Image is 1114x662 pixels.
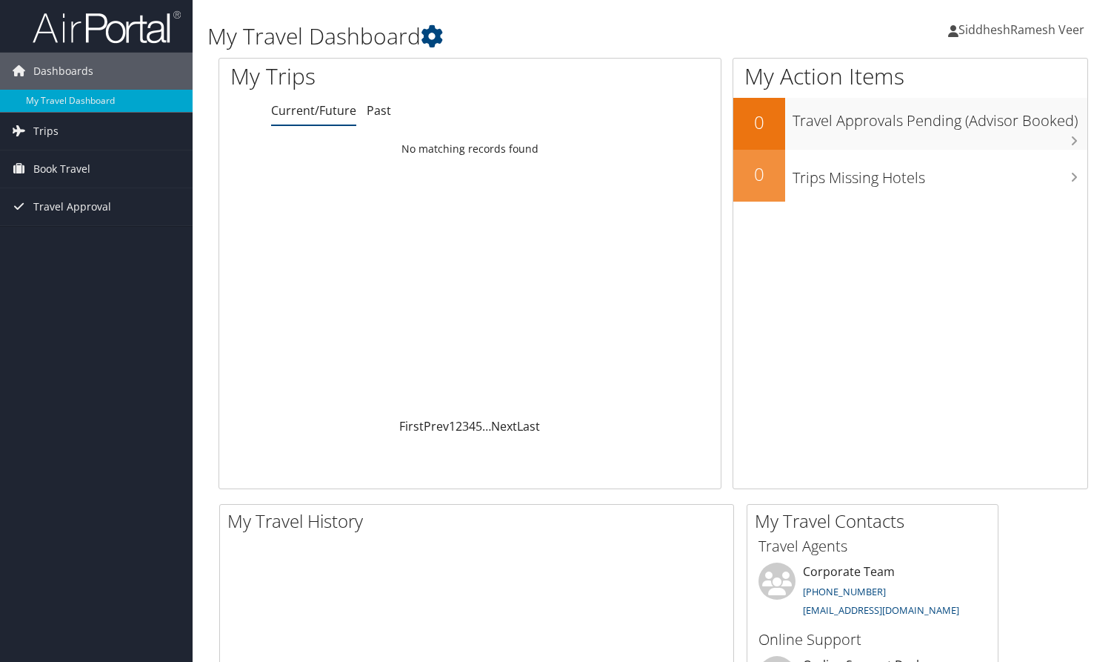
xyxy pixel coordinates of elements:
h1: My Action Items [733,61,1087,92]
a: 5 [476,418,482,434]
a: 3 [462,418,469,434]
h2: 0 [733,110,785,135]
a: 0Travel Approvals Pending (Advisor Booked) [733,98,1087,150]
h1: My Travel Dashboard [207,21,802,52]
li: Corporate Team [751,563,994,623]
a: Next [491,418,517,434]
td: No matching records found [219,136,721,162]
a: 2 [456,418,462,434]
a: Prev [424,418,449,434]
a: Current/Future [271,102,356,119]
a: [PHONE_NUMBER] [803,585,886,598]
span: … [482,418,491,434]
h3: Online Support [758,629,987,650]
span: Travel Approval [33,188,111,225]
a: 4 [469,418,476,434]
h3: Travel Approvals Pending (Advisor Booked) [793,103,1087,131]
a: 0Trips Missing Hotels [733,150,1087,202]
span: Trips [33,113,59,150]
h2: 0 [733,162,785,187]
span: Book Travel [33,150,90,188]
a: 1 [449,418,456,434]
span: SiddheshRamesh Veer [958,21,1084,38]
a: Last [517,418,540,434]
a: Past [367,102,391,119]
a: [EMAIL_ADDRESS][DOMAIN_NAME] [803,603,959,617]
span: Dashboards [33,53,93,90]
h3: Trips Missing Hotels [793,160,1087,188]
h2: My Travel History [227,509,733,534]
h3: Travel Agents [758,536,987,557]
img: airportal-logo.png [33,10,181,44]
h1: My Trips [230,61,501,92]
h2: My Travel Contacts [755,509,998,534]
a: First [399,418,424,434]
a: SiddheshRamesh Veer [948,7,1099,52]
